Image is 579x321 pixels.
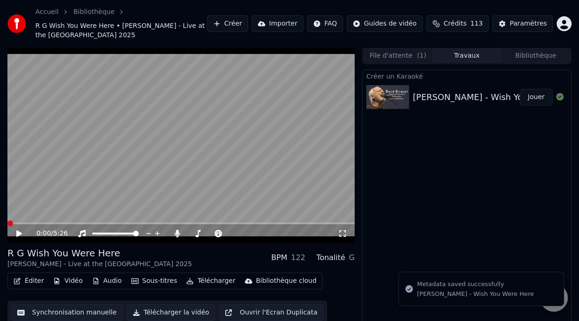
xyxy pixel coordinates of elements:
button: Bibliothèque [501,49,570,62]
nav: breadcrumb [35,7,207,40]
a: Accueil [35,7,59,17]
button: Importer [252,15,303,32]
button: Ouvrir l'Ecran Duplicata [219,304,323,321]
button: Paramètres [492,15,553,32]
div: 122 [291,252,305,263]
div: Créer un Karaoké [363,70,571,81]
button: Audio [88,274,126,288]
span: 113 [470,19,483,28]
button: Jouer [520,89,552,106]
div: Metadata saved successfully [417,280,534,289]
button: Vidéo [49,274,86,288]
a: Bibliothèque [74,7,114,17]
div: G [349,252,355,263]
button: File d'attente [364,49,432,62]
div: Tonalité [316,252,345,263]
span: R G Wish You Were Here • [PERSON_NAME] - Live at the [GEOGRAPHIC_DATA] 2025 [35,21,207,40]
button: Télécharger la vidéo [127,304,215,321]
img: youka [7,14,26,33]
div: BPM [271,252,287,263]
button: Créer [207,15,248,32]
div: / [36,229,59,238]
div: Bibliothèque cloud [256,276,316,286]
div: [PERSON_NAME] - Wish You Were Here [413,91,574,104]
button: Travaux [432,49,501,62]
span: ( 1 ) [417,51,426,60]
span: 0:00 [36,229,51,238]
div: Paramètres [510,19,547,28]
button: Synchronisation manuelle [11,304,123,321]
span: Crédits [444,19,466,28]
button: Crédits113 [426,15,489,32]
div: R G Wish You Were Here [7,247,192,260]
button: Sous-titres [128,274,181,288]
div: [PERSON_NAME] - Live at the [GEOGRAPHIC_DATA] 2025 [7,260,192,269]
span: 5:26 [53,229,67,238]
div: [PERSON_NAME] - Wish You Were Here [417,290,534,298]
button: Éditer [10,274,47,288]
button: Télécharger [182,274,239,288]
button: Guides de vidéo [347,15,423,32]
button: FAQ [307,15,343,32]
